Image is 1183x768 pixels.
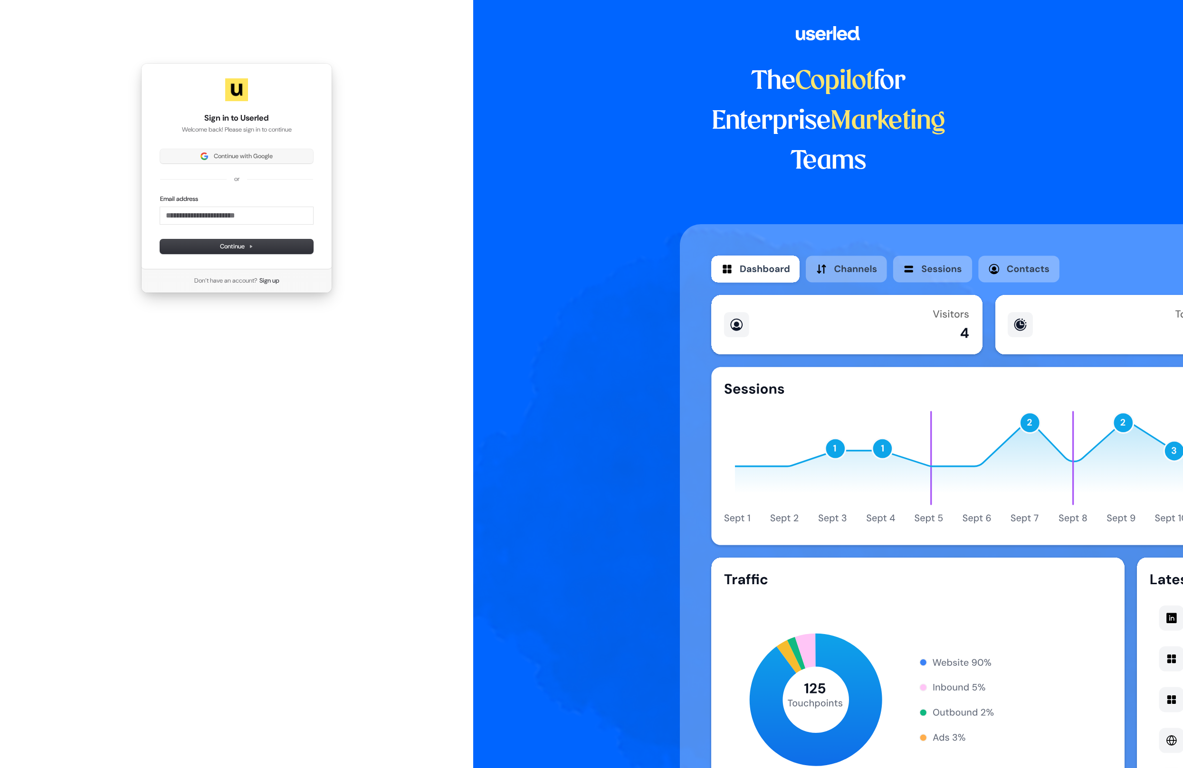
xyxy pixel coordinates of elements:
p: or [234,175,239,183]
a: Sign up [259,276,279,285]
p: Welcome back! Please sign in to continue [160,125,313,134]
span: Copilot [795,69,874,94]
button: Sign in with GoogleContinue with Google [160,149,313,163]
span: Don’t have an account? [194,276,258,285]
label: Email address [160,195,198,203]
img: Userled [225,78,248,101]
img: Sign in with Google [200,152,208,160]
span: Continue [220,242,253,251]
span: Continue with Google [214,152,273,161]
button: Continue [160,239,313,254]
h1: The for Enterprise Teams [680,62,977,181]
span: Marketing [830,109,945,134]
h1: Sign in to Userled [160,113,313,124]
